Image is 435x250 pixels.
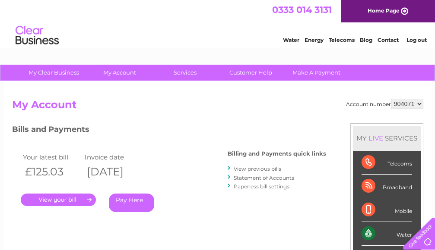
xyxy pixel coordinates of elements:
[272,4,332,15] a: 0333 014 3131
[283,37,299,43] a: Water
[228,150,326,157] h4: Billing and Payments quick links
[234,175,294,181] a: Statement of Accounts
[21,194,96,206] a: .
[362,175,412,198] div: Broadband
[281,65,352,81] a: Make A Payment
[21,151,83,163] td: Your latest bill
[353,126,421,150] div: MY SERVICES
[362,222,412,246] div: Water
[346,99,423,109] div: Account number
[360,37,372,43] a: Blog
[329,37,355,43] a: Telecoms
[12,123,326,138] h3: Bills and Payments
[84,65,155,81] a: My Account
[362,198,412,222] div: Mobile
[215,65,286,81] a: Customer Help
[149,65,221,81] a: Services
[15,22,59,49] img: logo.png
[378,37,399,43] a: Contact
[362,151,412,175] div: Telecoms
[234,166,281,172] a: View previous bills
[109,194,154,212] a: Pay Here
[305,37,324,43] a: Energy
[12,99,423,115] h2: My Account
[83,151,145,163] td: Invoice date
[234,183,289,190] a: Paperless bill settings
[83,163,145,181] th: [DATE]
[18,65,89,81] a: My Clear Business
[406,37,427,43] a: Log out
[21,163,83,181] th: £125.03
[367,134,385,142] div: LIVE
[14,5,422,42] div: Clear Business is a trading name of Verastar Limited (registered in [GEOGRAPHIC_DATA] No. 3667643...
